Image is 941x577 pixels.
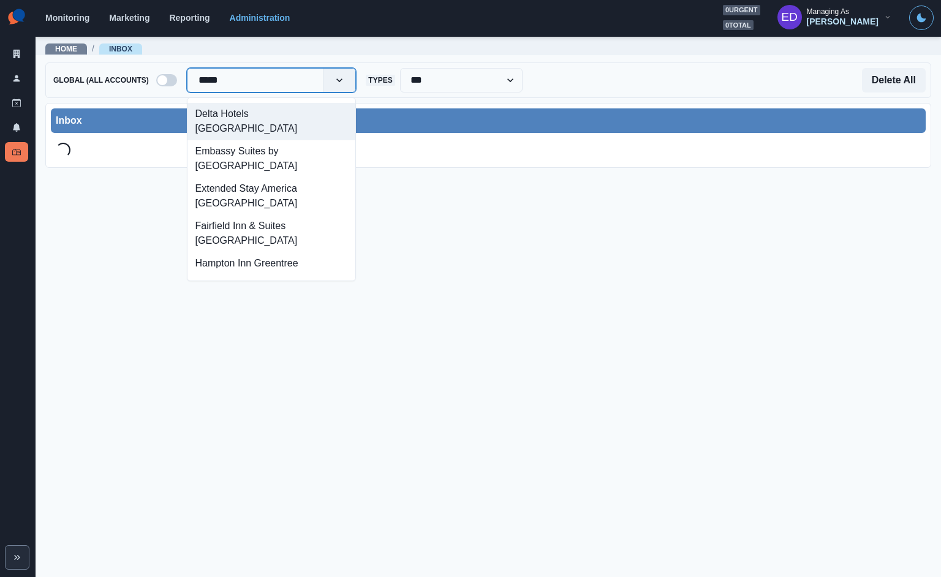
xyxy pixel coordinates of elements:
a: Inbox [109,45,132,53]
a: Users [5,69,28,88]
div: Delta Hotels [GEOGRAPHIC_DATA] [187,103,356,140]
a: Marketing [109,13,149,23]
div: Elizabeth Dempsey [781,2,798,32]
a: Clients [5,44,28,64]
span: 0 total [723,20,754,31]
div: Inbox [56,113,921,128]
span: Types [366,75,395,86]
a: Home [55,45,77,53]
button: Toggle Mode [909,6,934,30]
div: Holiday Inn Express & Suites [GEOGRAPHIC_DATA] West - Green Tree [187,274,356,326]
span: 0 urgent [723,5,760,15]
span: / [92,42,94,55]
a: Draft Posts [5,93,28,113]
a: Inbox [5,142,28,162]
a: Reporting [169,13,210,23]
div: Fairfield Inn & Suites [GEOGRAPHIC_DATA] [187,214,356,252]
a: Notifications [5,118,28,137]
div: [PERSON_NAME] [807,17,879,27]
span: Global (All Accounts) [51,75,151,86]
button: Expand [5,545,29,570]
a: Administration [230,13,290,23]
button: Managing As[PERSON_NAME] [768,5,902,29]
nav: breadcrumb [45,42,142,55]
button: Delete All [862,68,926,92]
div: Extended Stay America [GEOGRAPHIC_DATA] [187,178,356,215]
div: Hampton Inn Greentree [187,252,356,274]
div: Embassy Suites by [GEOGRAPHIC_DATA] [187,140,356,178]
a: Monitoring [45,13,89,23]
div: Managing As [807,7,849,16]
